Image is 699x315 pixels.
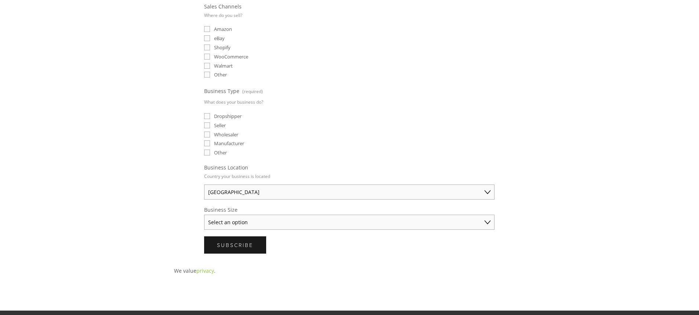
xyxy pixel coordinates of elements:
[204,206,238,213] span: Business Size
[204,87,239,94] span: Business Type
[204,185,495,200] select: Business Location
[204,113,210,119] input: Dropshipper
[214,140,244,147] span: Manufacturer
[214,62,233,69] span: Walmart
[214,122,226,129] span: Seller
[204,44,210,50] input: Shopify
[204,132,210,137] input: Wholesaler
[217,241,253,248] span: Subscribe
[204,171,270,182] p: Country your business is located
[204,35,210,41] input: eBay
[214,113,242,119] span: Dropshipper
[204,150,210,155] input: Other
[214,131,238,138] span: Wholesaler
[204,63,210,69] input: Walmart
[204,215,495,230] select: Business Size
[204,122,210,128] input: Seller
[214,71,227,78] span: Other
[204,54,210,60] input: WooCommerce
[214,26,232,32] span: Amazon
[214,53,248,60] span: WooCommerce
[196,267,214,274] a: privacy
[204,164,248,171] span: Business Location
[214,44,231,51] span: Shopify
[204,72,210,78] input: Other
[204,10,242,21] p: Where do you sell?
[204,97,263,107] p: What does your business do?
[242,86,263,97] span: (required)
[204,236,266,254] button: SubscribeSubscribe
[204,3,242,10] span: Sales Channels
[204,26,210,32] input: Amazon
[214,149,227,156] span: Other
[214,35,225,42] span: eBay
[174,266,525,275] p: We value .
[204,140,210,146] input: Manufacturer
